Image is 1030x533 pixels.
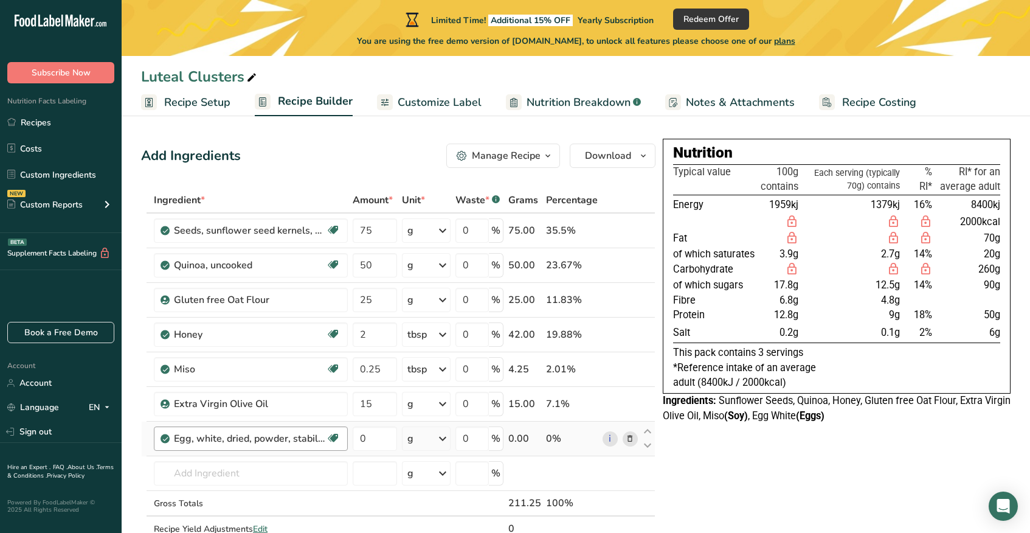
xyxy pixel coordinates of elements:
[7,322,114,343] a: Book a Free Demo
[673,164,758,195] th: Typical value
[407,397,413,411] div: g
[779,248,798,260] span: 3.9g
[769,199,798,211] span: 1959kj
[935,278,1000,293] td: 90g
[508,431,541,446] div: 0.00
[578,15,654,26] span: Yearly Subscription
[673,247,758,262] td: of which saturates
[407,293,413,307] div: g
[508,258,541,273] div: 50.00
[881,294,900,306] span: 4.8g
[164,94,230,111] span: Recipe Setup
[407,431,413,446] div: g
[8,239,27,246] div: BETA
[919,327,932,338] span: 2%
[673,142,1000,164] div: Nutrition
[508,223,541,238] div: 75.00
[663,395,716,406] span: Ingredients:
[398,94,482,111] span: Customize Label
[7,198,83,211] div: Custom Reports
[935,247,1000,262] td: 20g
[402,193,425,207] span: Unit
[758,164,801,195] th: 100g contains
[673,293,758,308] td: Fibre
[546,223,598,238] div: 35.5%
[871,199,900,211] span: 1379kj
[154,461,348,486] input: Add Ingredient
[357,35,795,47] span: You are using the free demo version of [DOMAIN_NAME], to unlock all features please choose one of...
[407,466,413,481] div: g
[673,308,758,323] td: Protein
[935,323,1000,343] td: 6g
[801,164,902,195] th: Each serving (typically 70g) contains
[154,497,348,510] div: Gross Totals
[683,13,739,26] span: Redeem Offer
[174,258,326,273] div: Quinoa, uncooked
[446,144,560,168] button: Manage Recipe
[796,410,824,422] b: (Eggs)
[673,323,758,343] td: Salt
[508,362,541,377] div: 4.25
[881,248,900,260] span: 2.7g
[546,258,598,273] div: 23.67%
[914,199,932,211] span: 16%
[663,395,1011,422] span: Sunflower Seeds, Quinoa, Honey, Gluten free Oat Flour, Extra Virgin Olive Oil, Miso , Egg White
[508,496,541,510] div: 211.25
[935,308,1000,323] td: 50g
[407,223,413,238] div: g
[603,431,618,447] a: i
[935,262,1000,279] td: 260g
[889,309,900,321] span: 9g
[174,327,326,342] div: Honey
[154,193,205,207] span: Ingredient
[774,309,798,321] span: 12.8g
[774,35,795,47] span: plans
[508,327,541,342] div: 42.00
[278,93,353,110] span: Recipe Builder
[174,397,326,411] div: Extra Virgin Olive Oil
[919,166,932,193] span: % RI*
[881,327,900,338] span: 0.1g
[876,279,900,291] span: 12.5g
[914,309,932,321] span: 18%
[724,410,748,422] b: (Soy)
[546,431,598,446] div: 0%
[174,223,326,238] div: Seeds, sunflower seed kernels, oil roasted, without salt
[32,66,91,79] span: Subscribe Now
[472,148,541,163] div: Manage Recipe
[407,258,413,273] div: g
[779,327,798,338] span: 0.2g
[508,293,541,307] div: 25.00
[673,195,758,215] td: Energy
[527,94,631,111] span: Nutrition Breakdown
[665,89,795,116] a: Notes & Attachments
[546,496,598,510] div: 100%
[585,148,631,163] span: Download
[546,293,598,307] div: 11.83%
[7,397,59,418] a: Language
[989,492,1018,521] div: Open Intercom Messenger
[141,146,241,166] div: Add Ingredients
[935,195,1000,215] td: 8400kj
[508,397,541,411] div: 15.00
[455,193,500,207] div: Waste
[506,89,641,116] a: Nutrition Breakdown
[914,248,932,260] span: 14%
[935,215,1000,231] td: 2000kcal
[686,94,795,111] span: Notes & Attachments
[488,15,573,26] span: Additional 15% OFF
[7,499,114,514] div: Powered By FoodLabelMaker © 2025 All Rights Reserved
[673,346,1000,361] p: This pack contains 3 servings
[255,88,353,117] a: Recipe Builder
[353,193,393,207] span: Amount
[546,397,598,411] div: 7.1%
[774,279,798,291] span: 17.8g
[377,89,482,116] a: Customize Label
[546,327,598,342] div: 19.88%
[935,231,1000,248] td: 70g
[673,9,749,30] button: Redeem Offer
[779,294,798,306] span: 6.8g
[673,231,758,248] td: Fat
[141,89,230,116] a: Recipe Setup
[407,362,427,377] div: tbsp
